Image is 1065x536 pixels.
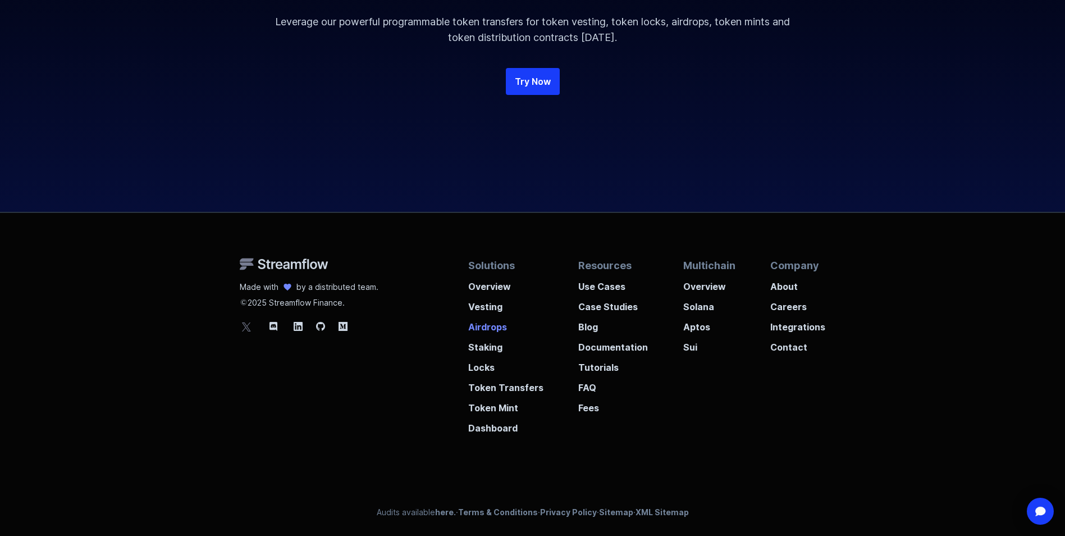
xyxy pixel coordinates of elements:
[578,354,648,374] a: Tutorials
[468,415,543,435] a: Dashboard
[770,293,825,314] a: Careers
[578,374,648,394] a: FAQ
[578,258,648,273] p: Resources
[435,507,456,517] a: here.
[468,354,543,374] a: Locks
[770,314,825,334] a: Integrations
[683,293,735,314] a: Solana
[770,273,825,293] a: About
[636,507,689,517] a: XML Sitemap
[578,334,648,354] a: Documentation
[263,14,802,46] p: Leverage our powerful programmable token transfers for token vesting, token locks, airdrops, toke...
[468,394,543,415] a: Token Mint
[683,334,735,354] a: Sui
[240,258,328,270] img: Streamflow Logo
[468,293,543,314] a: Vesting
[377,507,689,518] p: Audits available · · · ·
[506,68,560,95] a: Try Now
[578,314,648,334] a: Blog
[468,258,543,273] p: Solutions
[468,314,543,334] a: Airdrops
[578,273,648,293] a: Use Cases
[683,273,735,293] a: Overview
[578,293,648,314] a: Case Studies
[578,394,648,415] a: Fees
[540,507,597,517] a: Privacy Policy
[468,374,543,394] a: Token Transfers
[683,314,735,334] a: Aptos
[468,334,543,354] a: Staking
[240,293,378,308] p: 2025 Streamflow Finance.
[770,258,825,273] p: Company
[458,507,538,517] a: Terms & Conditions
[599,507,633,517] a: Sitemap
[468,273,543,293] a: Overview
[1027,498,1054,525] div: Open Intercom Messenger
[296,281,378,293] p: by a distributed team.
[240,281,278,293] p: Made with
[683,258,735,273] p: Multichain
[770,334,825,354] a: Contact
